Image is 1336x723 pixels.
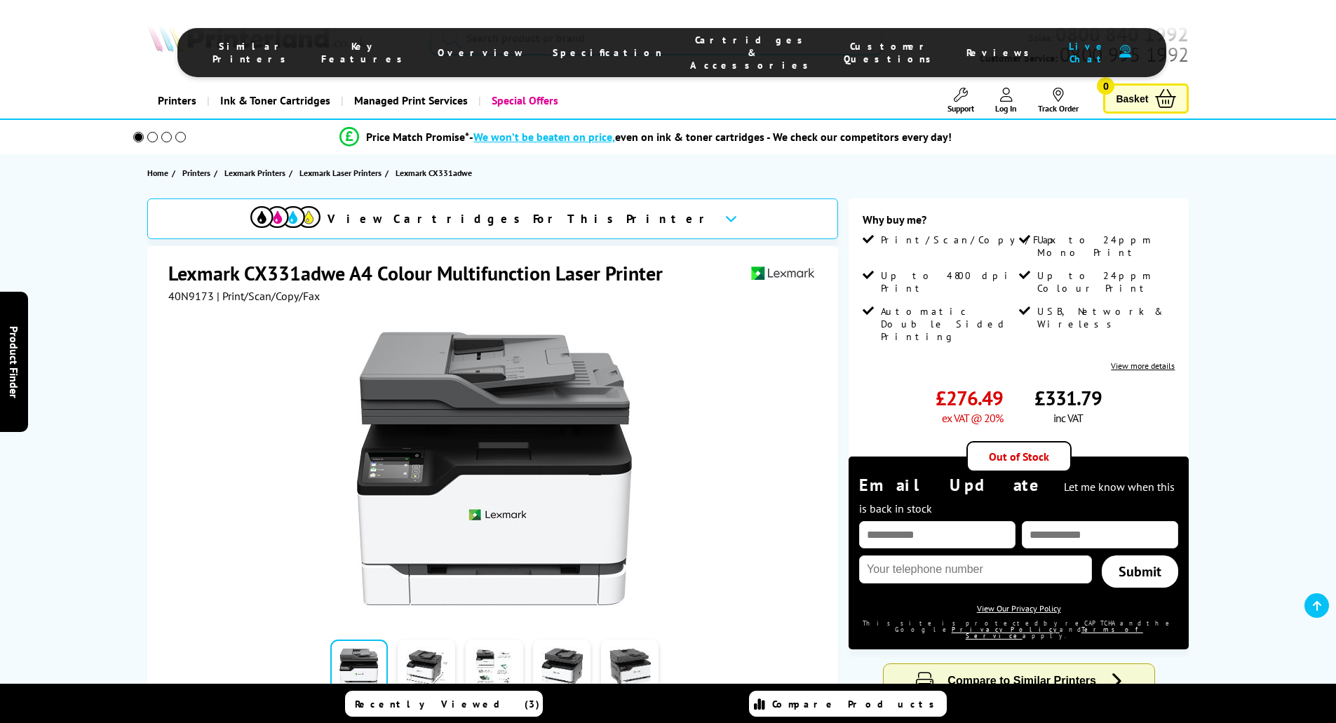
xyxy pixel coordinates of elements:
[366,130,469,144] span: Price Match Promise*
[1037,305,1172,330] span: USB, Network & Wireless
[977,603,1061,614] a: View Our Privacy Policy
[844,40,938,65] span: Customer Questions
[859,474,1178,518] div: Email Update
[147,165,168,180] span: Home
[328,211,713,227] span: View Cartridges For This Printer
[469,130,952,144] div: - even on ink & toner cartridges - We check our competitors every day!
[942,411,1003,425] span: ex VAT @ 20%
[1037,269,1172,295] span: Up to 24ppm Colour Print
[1065,40,1112,65] span: Live Chat
[207,83,341,119] a: Ink & Toner Cartridges
[147,83,207,119] a: Printers
[438,46,525,59] span: Overview
[881,305,1016,343] span: Automatic Double Sided Printing
[321,40,410,65] span: Key Features
[220,83,330,119] span: Ink & Toner Cartridges
[1103,83,1189,114] a: Basket 0
[1034,385,1102,411] span: £331.79
[995,103,1017,114] span: Log In
[147,165,172,180] a: Home
[473,130,615,144] span: We won’t be beaten on price,
[250,206,320,228] img: View Cartridges
[947,675,1096,687] span: Compare to Similar Printers
[553,46,662,59] span: Specification
[1097,77,1114,95] span: 0
[1053,411,1083,425] span: inc VAT
[355,698,540,710] span: Recently Viewed (3)
[952,626,1060,633] a: Privacy Policy
[881,234,1061,246] span: Print/Scan/Copy/Fax
[1038,88,1079,114] a: Track Order
[182,165,210,180] span: Printers
[749,691,947,717] a: Compare Products
[750,260,815,286] img: Lexmark
[936,385,1003,411] span: £276.49
[182,165,214,180] a: Printers
[345,691,543,717] a: Recently Viewed (3)
[168,260,677,286] h1: Lexmark CX331adwe A4 Colour Multifunction Laser Printer
[947,88,974,114] a: Support
[224,165,289,180] a: Lexmark Printers
[1116,89,1148,108] span: Basket
[212,40,293,65] span: Similar Printers
[884,664,1154,698] button: Compare to Similar Printers
[1111,360,1175,371] a: View more details
[341,83,478,119] a: Managed Print Services
[690,34,816,72] span: Cartridges & Accessories
[1119,45,1131,58] img: user-headset-duotone.svg
[168,289,214,303] span: 40N9173
[396,165,475,180] a: Lexmark CX331adwe
[966,441,1072,472] div: Out of Stock
[859,480,1175,515] span: Let me know when this is back in stock
[224,165,285,180] span: Lexmark Printers
[966,46,1037,59] span: Reviews
[114,125,1178,149] li: modal_Promise
[1037,234,1172,259] span: Up to 24ppm Mono Print
[881,269,1016,295] span: Up to 4800 dpi Print
[863,212,1175,234] div: Why buy me?
[859,555,1092,583] input: Your telephone number
[217,289,320,303] span: | Print/Scan/Copy/Fax
[7,325,21,398] span: Product Finder
[357,331,632,606] img: Lexmark CX331adwe
[478,83,569,119] a: Special Offers
[966,626,1143,640] a: Terms of Service
[299,165,385,180] a: Lexmark Laser Printers
[299,165,382,180] span: Lexmark Laser Printers
[1102,555,1178,588] a: Submit
[396,165,472,180] span: Lexmark CX331adwe
[947,103,974,114] span: Support
[772,698,942,710] span: Compare Products
[995,88,1017,114] a: Log In
[859,620,1178,639] div: This site is protected by reCAPTCHA and the Google and apply.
